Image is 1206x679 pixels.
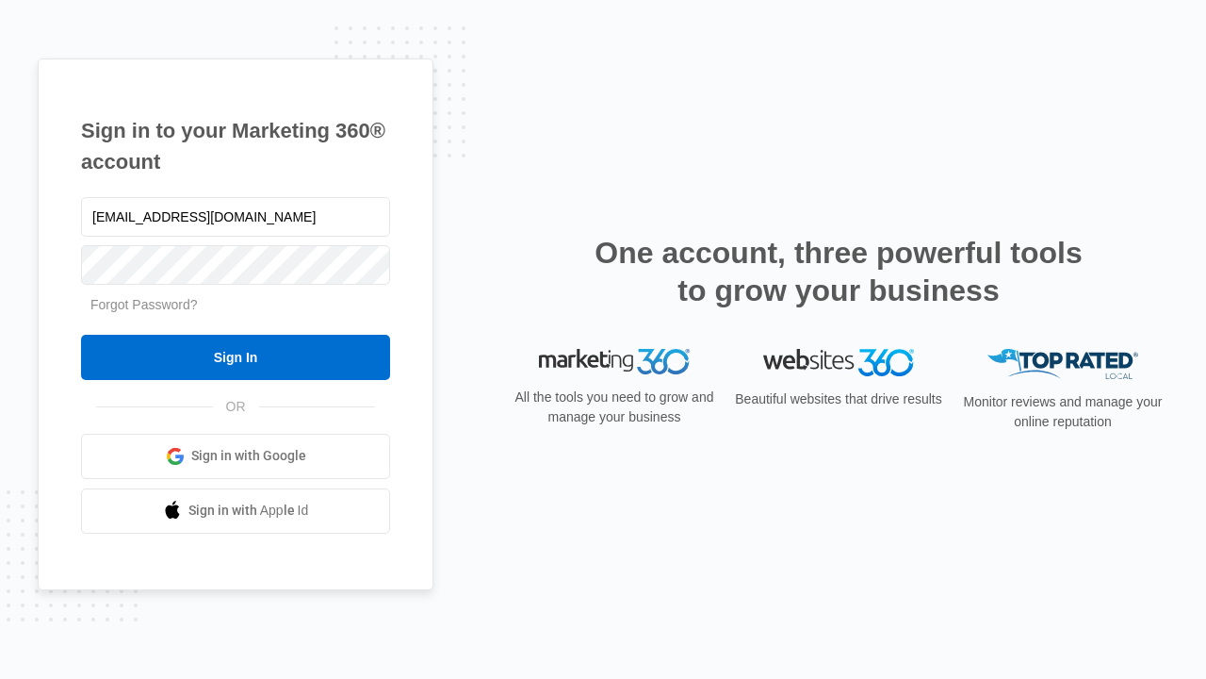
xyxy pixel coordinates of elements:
[90,297,198,312] a: Forgot Password?
[589,234,1088,309] h2: One account, three powerful tools to grow your business
[509,388,720,427] p: All the tools you need to grow and manage your business
[957,392,1168,432] p: Monitor reviews and manage your online reputation
[188,501,309,521] span: Sign in with Apple Id
[81,489,390,534] a: Sign in with Apple Id
[81,115,390,177] h1: Sign in to your Marketing 360® account
[213,397,259,417] span: OR
[987,349,1138,380] img: Top Rated Local
[763,349,914,376] img: Websites 360
[191,446,306,466] span: Sign in with Google
[81,434,390,479] a: Sign in with Google
[81,197,390,237] input: Email
[733,389,944,409] p: Beautiful websites that drive results
[539,349,690,375] img: Marketing 360
[81,335,390,380] input: Sign In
